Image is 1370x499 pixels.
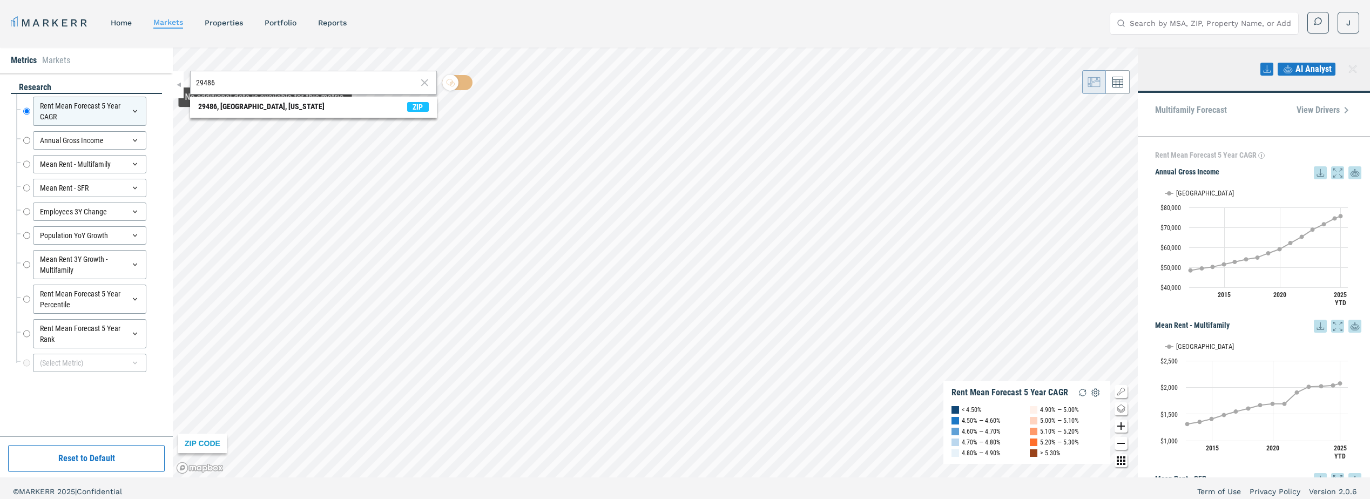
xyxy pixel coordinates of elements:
p: Rent Mean Forecast 5 Year CAGR [1155,150,1257,161]
path: Saturday, 14 Dec, 19:00, 74,479.22. USA. [1333,216,1337,220]
text: $1,500 [1160,411,1178,419]
path: Sunday, 14 Dec, 19:00, 51,504.4. USA. [1222,262,1226,266]
path: Monday, 14 Jul, 20:00, 2,075.34. USA. [1338,381,1342,386]
path: Friday, 14 Dec, 19:00, 49,462.92. USA. [1200,266,1204,271]
path: Wednesday, 14 Dec, 19:00, 2,011.85. USA. [1307,385,1311,389]
span: J [1346,17,1351,28]
a: Portfolio [265,18,296,27]
path: Saturday, 14 Dec, 19:00, 2,037.17. USA. [1331,383,1335,388]
svg: Interactive chart [1155,333,1353,468]
h5: Annual Gross Income [1155,166,1361,179]
path: Friday, 14 Dec, 19:00, 1,665.71. USA. [1258,403,1263,407]
button: Show USA [1165,189,1188,197]
path: Saturday, 14 Dec, 19:00, 1,691.12. USA. [1271,402,1275,406]
div: Rent Mean Forecast 5 Year Percentile [33,285,146,314]
button: Show USA [1165,342,1188,350]
input: Search by MSA, ZIP, Property Name, or Address [1130,12,1292,34]
svg: Interactive chart [1155,179,1353,314]
div: Annual Gross Income. Highcharts interactive chart. [1155,179,1361,314]
canvas: Map [173,48,1138,477]
span: AI Analyst [1295,63,1332,76]
path: Thursday, 14 Dec, 19:00, 71,581.9. USA. [1322,222,1326,226]
path: Tuesday, 14 Dec, 19:00, 65,256.11. USA. [1300,235,1304,239]
a: home [111,18,132,27]
div: Population YoY Growth [33,226,146,245]
span: MARKERR [19,487,57,496]
button: AI Analyst [1278,63,1335,76]
a: Term of Use [1197,486,1241,497]
path: Saturday, 14 Dec, 19:00, 1,351.81. USA. [1198,420,1202,424]
div: 4.50% — 4.60% [962,415,1001,426]
span: © [13,487,19,496]
path: Monday, 14 Dec, 19:00, 1,690.98. USA. [1283,402,1287,406]
path: Monday, 14 Dec, 19:00, 1,481.21. USA. [1222,413,1226,417]
div: ZIP CODE [178,434,227,453]
div: 4.70% — 4.80% [962,437,1001,448]
text: $40,000 [1160,284,1181,292]
div: 4.90% — 5.00% [1040,404,1079,415]
text: $80,000 [1160,204,1181,212]
div: Mean Rent 3Y Growth - Multifamily [33,250,146,279]
div: Mean Rent - Multifamily [33,155,146,173]
text: [GEOGRAPHIC_DATA] [1176,342,1234,350]
path: Thursday, 14 Dec, 19:00, 54,882.3. USA. [1256,255,1260,260]
a: Version 2.0.6 [1309,486,1357,497]
span: ZIP [407,102,429,112]
text: 2015 [1218,291,1231,299]
path: Saturday, 14 Jun, 20:00, 75,581.77. USA. [1339,214,1343,218]
text: $1,000 [1160,437,1178,445]
text: [GEOGRAPHIC_DATA] [1176,189,1234,197]
div: research [11,82,162,94]
a: Privacy Policy [1250,486,1300,497]
div: (Select Metric) [33,354,146,372]
path: Thursday, 14 Dec, 19:00, 1,603.44. USA. [1246,406,1251,410]
a: MARKERR [11,15,89,30]
text: 2020 [1273,291,1286,299]
li: Metrics [11,54,37,67]
text: 2025 YTD [1334,291,1347,307]
img: Reload Legend [1076,386,1089,399]
div: 29486, [GEOGRAPHIC_DATA], [US_STATE] [198,101,325,112]
path: Wednesday, 14 Dec, 19:00, 68,880.54. USA. [1311,227,1315,232]
path: Tuesday, 14 Dec, 19:00, 1,904.16. USA. [1295,390,1299,395]
text: 2020 [1266,444,1279,452]
p: Multifamily Forecast [1155,106,1227,114]
a: properties [205,18,243,27]
text: $70,000 [1160,224,1181,232]
div: 4.60% — 4.70% [962,426,1001,437]
div: Rent Mean Forecast 5 Year CAGR [33,97,146,126]
path: Saturday, 14 Dec, 19:00, 50,230.26. USA. [1211,265,1215,269]
button: Other options map button [1115,454,1128,467]
div: 5.10% — 5.20% [1040,426,1079,437]
div: Mean Rent - Multifamily. Highcharts interactive chart. [1155,333,1361,468]
div: Map Tooltip Content [185,92,346,103]
path: Thursday, 14 Dec, 19:00, 2,021.91. USA. [1319,384,1324,388]
div: 5.20% — 5.30% [1040,437,1079,448]
text: $2,000 [1160,384,1178,392]
path: Monday, 14 Dec, 19:00, 52,725.9. USA. [1233,260,1237,264]
text: 2025 YTD [1334,444,1347,460]
div: > 5.30% [1040,448,1061,458]
span: 2025 | [57,487,77,496]
div: Annual Gross Income [33,131,146,150]
img: Settings [1089,386,1102,399]
div: < 4.50% [962,404,982,415]
text: $60,000 [1160,244,1181,252]
div: Mean Rent - SFR [33,179,146,197]
text: $50,000 [1160,264,1181,272]
span: Confidential [77,487,122,496]
text: $2,500 [1160,358,1178,365]
input: Search by MSA or ZIP Code [196,77,417,89]
button: Change style map button [1115,402,1128,415]
button: J [1338,12,1359,33]
div: Employees 3Y Change [33,203,146,221]
path: Wednesday, 14 Dec, 19:00, 48,443.4. USA. [1189,268,1193,273]
text: 2015 [1206,444,1219,452]
div: 5.00% — 5.10% [1040,415,1079,426]
path: Friday, 14 Dec, 19:00, 1,311.14. USA. [1185,422,1190,426]
button: Zoom out map button [1115,437,1128,450]
div: Rent Mean Forecast 5 Year CAGR [951,387,1068,398]
span: Search Bar Suggestion Item: 29486, Summerville, South Carolina [190,98,437,115]
li: Markets [42,54,70,67]
a: markets [153,18,183,26]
